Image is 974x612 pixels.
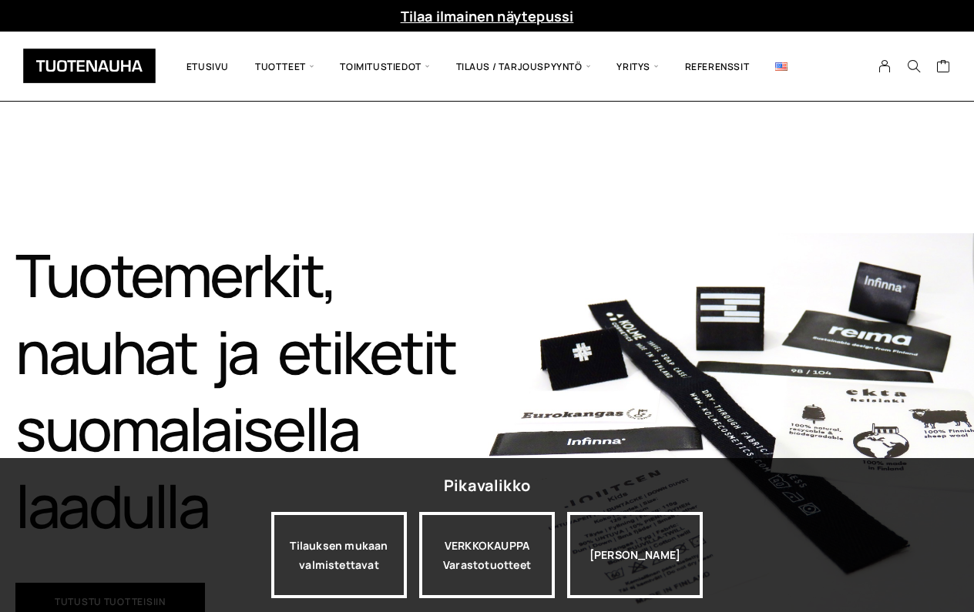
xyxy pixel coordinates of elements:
a: Tilaa ilmainen näytepussi [401,7,574,25]
button: Search [899,59,929,73]
div: [PERSON_NAME] [567,512,703,598]
h1: Tuotemerkit, nauhat ja etiketit suomalaisella laadulla​ [15,236,487,544]
a: VERKKOKAUPPAVarastotuotteet [419,512,555,598]
a: Tilauksen mukaan valmistettavat [271,512,407,598]
a: Etusivu [173,43,242,89]
span: Tilaus / Tarjouspyyntö [443,43,604,89]
img: English [775,62,788,71]
span: Tuotteet [242,43,327,89]
span: Toimitustiedot [327,43,442,89]
img: Tuotenauha Oy [23,48,156,83]
div: VERKKOKAUPPA Varastotuotteet [419,512,555,598]
a: Cart [936,59,951,77]
a: My Account [870,59,900,73]
span: Yritys [603,43,671,89]
a: Referenssit [672,43,763,89]
div: Pikavalikko [444,472,530,500]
